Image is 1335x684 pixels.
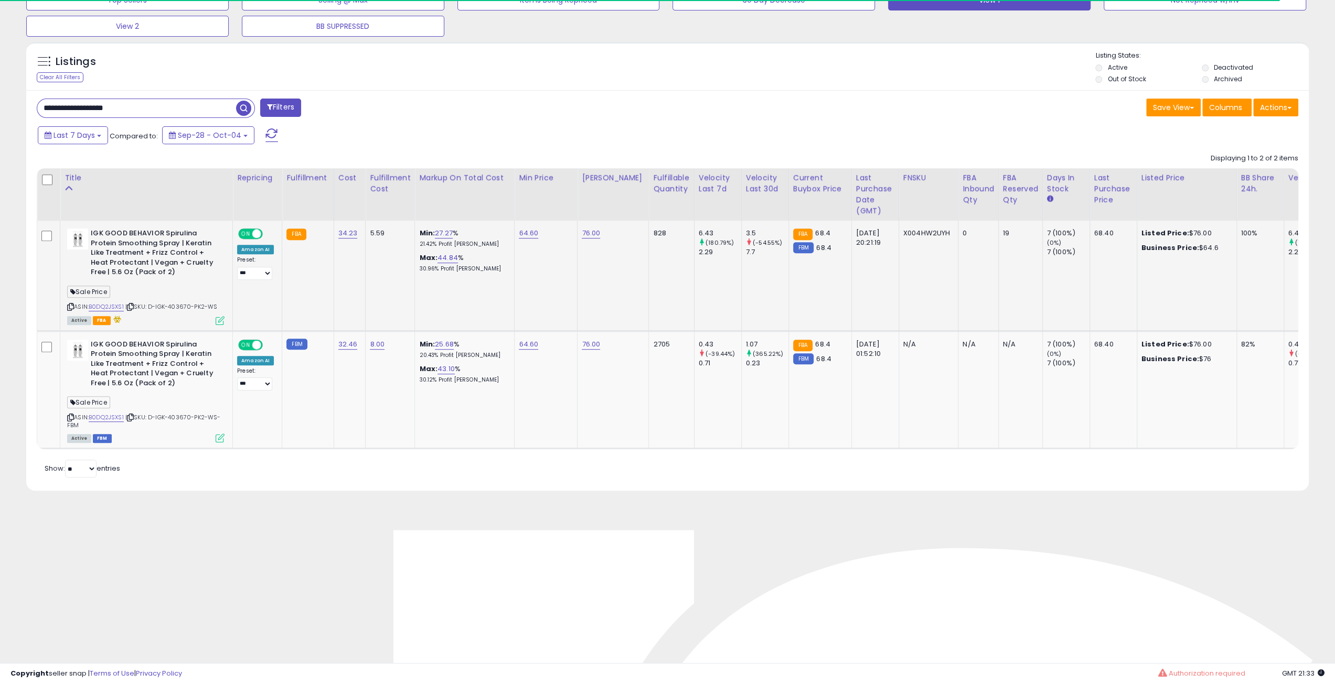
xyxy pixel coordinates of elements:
[856,229,891,247] div: [DATE] 20:21:19
[125,302,217,311] span: | SKU: D-IGK-403670-PK2-WS
[816,354,831,364] span: 68.4
[1047,238,1062,247] small: (0%)
[1288,359,1331,368] div: 0.71
[419,340,506,359] div: %
[519,339,538,350] a: 64.60
[67,396,110,408] span: Sale Price
[419,364,506,384] div: %
[1141,354,1229,364] div: $76
[1003,340,1034,349] div: N/A
[746,229,788,238] div: 3.5
[1047,340,1090,349] div: 7 (100%)
[38,126,108,144] button: Last 7 Days
[93,316,111,325] span: FBA
[582,228,600,238] a: 76.00
[1241,229,1276,238] div: 100%
[1295,350,1325,358] small: (-39.44%)
[1214,74,1242,83] label: Archived
[1141,172,1232,183] div: Listed Price
[699,229,741,238] div: 6.43
[435,228,453,238] a: 27.27
[653,340,686,349] div: 2705
[242,16,444,37] button: BB SUPPRESSED
[1241,172,1279,194] div: BB Share 24h.
[753,350,783,358] small: (365.22%)
[793,340,813,351] small: FBA
[1295,238,1323,247] small: (180.79%)
[815,228,830,238] span: 68.4
[437,364,455,374] a: 43.10
[1047,172,1085,194] div: Days In Stock
[856,172,894,216] div: Last Purchase Date (GMT)
[89,413,124,422] a: B0DQ2JSXS1
[419,241,506,248] p: 21.42% Profit [PERSON_NAME]
[1253,99,1298,116] button: Actions
[338,172,361,183] div: Cost
[91,340,218,391] b: IGK GOOD BEHAVIOR Spirulina Protein Smoothing Spray | Keratin Like Treatment + Frizz Control + He...
[1107,74,1146,83] label: Out of Stock
[67,286,110,298] span: Sale Price
[237,245,274,254] div: Amazon AI
[699,340,741,349] div: 0.43
[1288,340,1331,349] div: 0.43
[419,253,506,273] div: %
[56,55,96,69] h5: Listings
[338,228,358,238] a: 34.23
[419,364,437,374] b: Max:
[582,339,600,350] a: 76.00
[419,265,506,273] p: 30.96% Profit [PERSON_NAME]
[903,229,950,238] div: X004HW2UYH
[1047,229,1090,238] div: 7 (100%)
[1141,228,1189,238] b: Listed Price:
[856,340,891,359] div: [DATE] 01:52:10
[1288,172,1327,183] div: Velocity
[239,340,252,349] span: ON
[237,356,274,365] div: Amazon AI
[419,339,435,349] b: Min:
[1047,247,1090,257] div: 7 (100%)
[582,172,644,183] div: [PERSON_NAME]
[338,339,358,350] a: 32.46
[91,229,218,280] b: IGK GOOD BEHAVIOR Spirulina Protein Smoothing Spray | Keratin Like Treatment + Frizz Control + He...
[415,168,515,221] th: The percentage added to the cost of goods (COGS) that forms the calculator for Min & Max prices.
[54,130,95,140] span: Last 7 Days
[1202,99,1252,116] button: Columns
[1095,51,1309,61] p: Listing States:
[237,172,277,183] div: Repricing
[286,339,307,350] small: FBM
[1094,172,1133,205] div: Last Purchase Price
[419,229,506,248] div: %
[519,172,573,183] div: Min Price
[1141,340,1229,349] div: $76.00
[419,253,437,263] b: Max:
[753,238,782,247] small: (-54.55%)
[793,353,814,364] small: FBM
[653,229,686,238] div: 828
[1241,340,1276,349] div: 82%
[816,243,831,253] span: 68.4
[435,339,454,350] a: 25.68
[1288,229,1331,238] div: 6.43
[261,340,278,349] span: OFF
[370,172,410,194] div: Fulfillment Cost
[286,229,306,240] small: FBA
[237,367,274,391] div: Preset:
[1141,339,1189,349] b: Listed Price:
[370,229,407,238] div: 5.59
[793,172,847,194] div: Current Buybox Price
[419,172,510,183] div: Markup on Total Cost
[419,376,506,384] p: 30.12% Profit [PERSON_NAME]
[519,228,538,238] a: 64.60
[37,72,83,82] div: Clear All Filters
[1094,229,1129,238] div: 68.40
[67,316,91,325] span: All listings currently available for purchase on Amazon
[260,99,301,117] button: Filters
[111,316,122,323] i: hazardous material
[67,434,91,443] span: All listings currently available for purchase on Amazon
[419,352,506,359] p: 20.43% Profit [PERSON_NAME]
[903,172,954,183] div: FNSKU
[419,228,435,238] b: Min:
[963,172,994,205] div: FBA inbound Qty
[239,230,252,238] span: ON
[1211,154,1298,164] div: Displaying 1 to 2 of 2 items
